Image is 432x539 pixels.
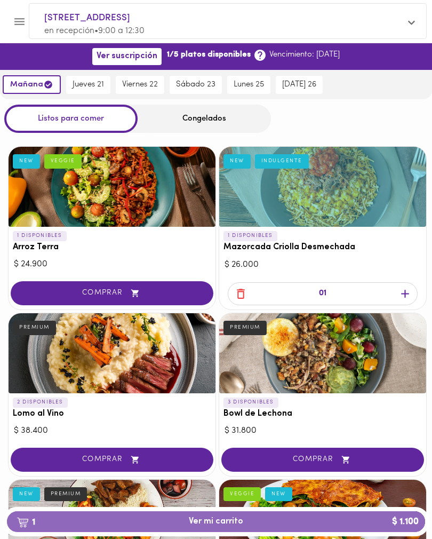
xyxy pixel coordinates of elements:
[265,487,292,501] div: NEW
[221,448,424,472] button: COMPRAR
[116,76,164,94] button: viernes 22
[4,105,138,133] div: Listos para comer
[255,154,309,168] div: INDULGENTE
[44,27,145,35] span: en recepción • 9:00 a 12:30
[223,154,251,168] div: NEW
[6,9,33,35] button: Menu
[234,80,264,90] span: lunes 25
[227,76,270,94] button: lunes 25
[219,313,426,393] div: Bowl de Lechona
[223,409,422,419] h3: Bowl de Lechona
[223,321,267,335] div: PREMIUM
[10,80,53,90] span: mañana
[223,398,278,407] p: 3 DISPONIBLES
[282,80,316,90] span: [DATE] 26
[189,517,243,527] span: Ver mi carrito
[3,75,61,94] button: mañana
[14,425,210,437] div: $ 38.400
[92,48,162,65] button: Ver suscripción
[13,409,211,419] h3: Lomo al Vino
[319,288,326,300] p: 01
[24,289,200,298] span: COMPRAR
[14,258,210,271] div: $ 24.900
[223,231,277,241] p: 1 DISPONIBLES
[381,488,432,539] iframe: Messagebird Livechat Widget
[138,105,271,133] div: Congelados
[13,243,211,252] h3: Arroz Terra
[225,425,421,437] div: $ 31.800
[7,511,425,532] button: 1Ver mi carrito$ 1.100
[13,321,56,335] div: PREMIUM
[225,259,421,271] div: $ 26.000
[13,487,40,501] div: NEW
[13,231,67,241] p: 1 DISPONIBLES
[24,455,200,464] span: COMPRAR
[17,517,29,528] img: cart.png
[223,487,261,501] div: VEGGIE
[276,76,323,94] button: [DATE] 26
[235,455,411,464] span: COMPRAR
[13,154,40,168] div: NEW
[269,49,340,60] p: Vencimiento: [DATE]
[73,80,104,90] span: jueves 21
[11,281,213,305] button: COMPRAR
[176,80,215,90] span: sábado 23
[44,154,82,168] div: VEGGIE
[170,76,222,94] button: sábado 23
[13,398,68,407] p: 2 DISPONIBLES
[10,515,42,529] b: 1
[223,243,422,252] h3: Mazorcada Criolla Desmechada
[66,76,110,94] button: jueves 21
[9,313,215,393] div: Lomo al Vino
[122,80,158,90] span: viernes 22
[44,11,401,25] span: [STREET_ADDRESS]
[9,147,215,227] div: Arroz Terra
[44,487,87,501] div: PREMIUM
[167,49,251,60] b: 1/5 platos disponibles
[11,448,213,472] button: COMPRAR
[97,51,157,61] span: Ver suscripción
[219,147,426,227] div: Mazorcada Criolla Desmechada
